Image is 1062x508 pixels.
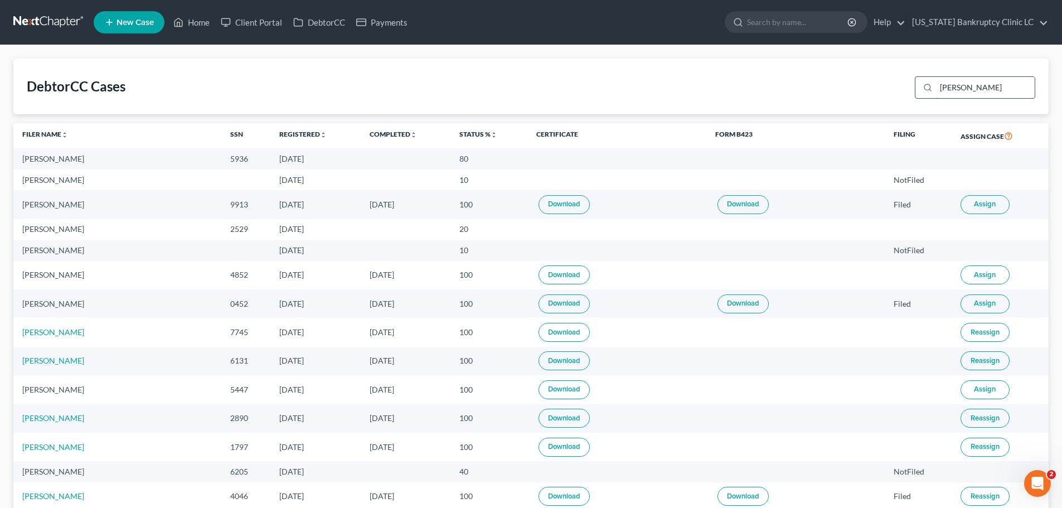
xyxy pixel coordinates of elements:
a: Download [539,351,590,370]
span: 2 [1047,470,1056,479]
div: 2890 [230,413,261,424]
td: [DATE] [270,404,361,433]
a: DebtorCC [288,12,351,32]
a: Download [717,294,769,313]
a: Download [717,487,769,506]
input: Search... [936,77,1035,98]
button: Reassign [961,323,1010,342]
i: unfold_more [61,132,68,138]
a: Payments [351,12,413,32]
td: [DATE] [361,375,451,404]
td: [DATE] [361,261,451,289]
span: Reassign [971,356,1000,365]
a: Download [539,323,590,342]
td: 10 [450,240,527,260]
button: Reassign [961,351,1010,370]
a: Download [539,294,590,313]
a: [PERSON_NAME] [22,491,84,501]
td: 100 [450,433,527,461]
td: [DATE] [270,170,361,190]
a: Download [539,409,590,428]
div: NotFiled [894,175,943,186]
td: 100 [450,190,527,219]
button: Reassign [961,409,1010,428]
div: 5936 [230,153,261,165]
th: Form B423 [706,123,885,149]
button: Reassign [961,487,1010,506]
div: 6131 [230,355,261,366]
span: Reassign [971,492,1000,501]
div: 2529 [230,224,261,235]
div: [PERSON_NAME] [22,175,212,186]
span: Assign [974,299,996,308]
td: [DATE] [270,318,361,346]
button: Assign [961,380,1010,399]
div: 7745 [230,327,261,338]
td: [DATE] [361,347,451,375]
a: Download [539,195,590,214]
td: 100 [450,375,527,404]
div: 4852 [230,269,261,280]
a: Download [717,195,769,214]
th: Filing [885,123,952,149]
div: [PERSON_NAME] [22,224,212,235]
span: Assign [974,385,996,394]
th: Assign Case [952,123,1049,149]
button: Reassign [961,438,1010,457]
td: 40 [450,461,527,482]
div: Filed [894,298,943,309]
td: [DATE] [270,375,361,404]
i: unfold_more [320,132,327,138]
button: Assign [961,195,1010,214]
div: [PERSON_NAME] [22,384,212,395]
a: Help [868,12,905,32]
div: NotFiled [894,466,943,477]
th: SSN [221,123,270,149]
button: Assign [961,265,1010,284]
div: 6205 [230,466,261,477]
div: 1797 [230,442,261,453]
td: [DATE] [270,190,361,219]
div: [PERSON_NAME] [22,153,212,165]
span: Assign [974,270,996,279]
td: 100 [450,404,527,433]
td: [DATE] [361,318,451,346]
div: Filed [894,199,943,210]
div: 5447 [230,384,261,395]
td: [DATE] [270,261,361,289]
button: Assign [961,294,1010,313]
td: 100 [450,261,527,289]
i: unfold_more [410,132,417,138]
iframe: Intercom live chat [1024,470,1051,497]
a: Registeredunfold_more [279,130,327,138]
a: Download [539,265,590,284]
a: [PERSON_NAME] [22,327,84,337]
td: [DATE] [270,433,361,461]
div: 4046 [230,491,261,502]
div: DebtorCC Cases [27,78,125,95]
td: [DATE] [270,289,361,318]
span: Reassign [971,414,1000,423]
td: [DATE] [361,190,451,219]
a: [PERSON_NAME] [22,442,84,452]
td: [DATE] [270,219,361,240]
a: [PERSON_NAME] [22,356,84,365]
a: Download [539,438,590,457]
span: New Case [117,18,154,27]
a: Download [539,380,590,399]
td: [DATE] [270,347,361,375]
div: [PERSON_NAME] [22,298,212,309]
a: [PERSON_NAME] [22,413,84,423]
i: unfold_more [491,132,497,138]
td: 100 [450,289,527,318]
a: Home [168,12,215,32]
a: Filer Nameunfold_more [22,130,68,138]
div: [PERSON_NAME] [22,199,212,210]
th: Certificate [527,123,706,149]
td: 100 [450,318,527,346]
div: Filed [894,491,943,502]
a: Client Portal [215,12,288,32]
div: NotFiled [894,245,943,256]
td: [DATE] [361,404,451,433]
div: [PERSON_NAME] [22,269,212,280]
